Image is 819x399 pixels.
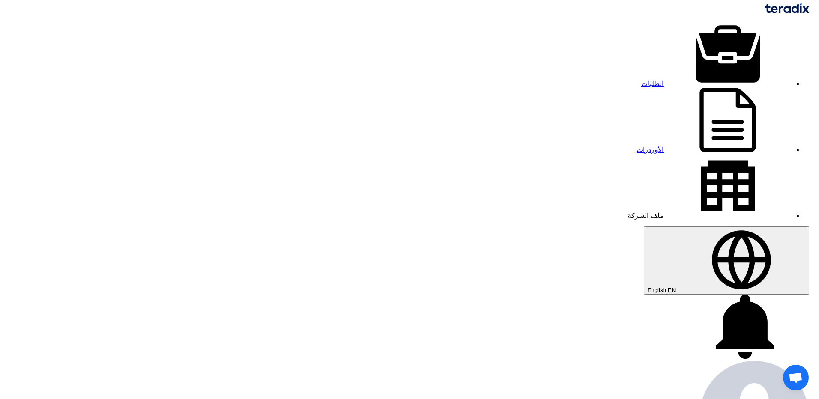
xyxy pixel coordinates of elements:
img: Teradix logo [765,3,809,13]
button: English EN [644,226,809,295]
span: English [647,287,666,293]
span: EN [668,287,676,293]
a: Open chat [783,365,809,390]
a: الطلبات [641,80,792,87]
a: الأوردرات [637,146,792,153]
a: ملف الشركة [628,212,792,219]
